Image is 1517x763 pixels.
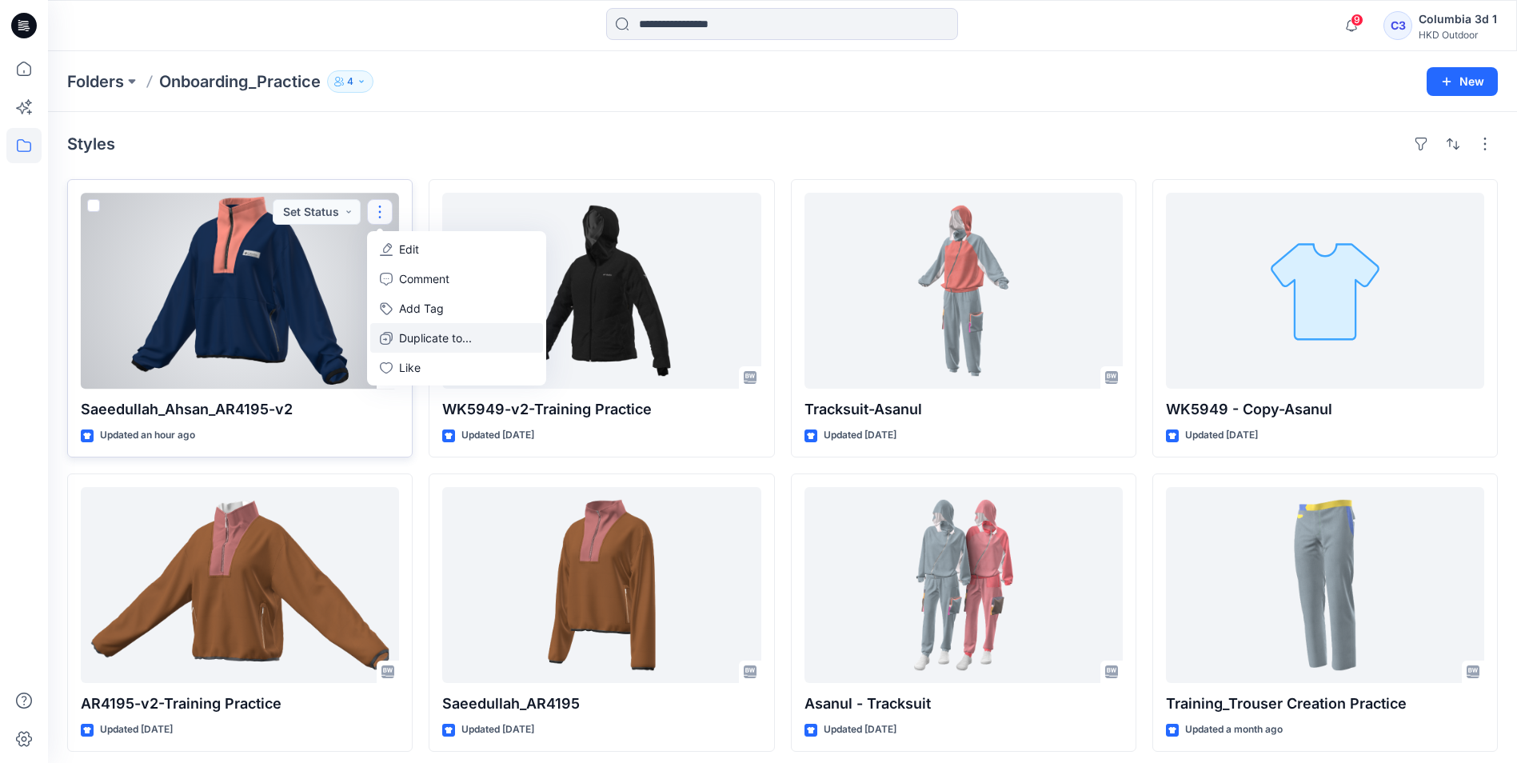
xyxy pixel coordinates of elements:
[442,193,760,389] a: WK5949-v2-Training Practice
[442,398,760,421] p: WK5949-v2-Training Practice
[370,234,543,264] a: Edit
[1166,193,1484,389] a: WK5949 - Copy-Asanul
[399,241,419,258] p: Edit
[442,693,760,715] p: Saeedullah_AR4195
[81,193,399,389] a: Saeedullah_Ahsan_AR4195-v2
[1166,487,1484,683] a: Training_Trouser Creation Practice
[67,134,115,154] h4: Styles
[442,487,760,683] a: Saeedullah_AR4195
[327,70,373,93] button: 4
[804,693,1123,715] p: Asanul - Tracksuit
[804,487,1123,683] a: Asanul - Tracksuit
[370,294,543,323] button: Add Tag
[1351,14,1363,26] span: 9
[1166,693,1484,715] p: Training_Trouser Creation Practice
[461,427,534,444] p: Updated [DATE]
[824,427,896,444] p: Updated [DATE]
[399,359,421,376] p: Like
[804,398,1123,421] p: Tracksuit-Asanul
[100,721,173,738] p: Updated [DATE]
[804,193,1123,389] a: Tracksuit-Asanul
[1166,398,1484,421] p: WK5949 - Copy-Asanul
[100,427,195,444] p: Updated an hour ago
[1185,427,1258,444] p: Updated [DATE]
[824,721,896,738] p: Updated [DATE]
[81,487,399,683] a: AR4195-v2-Training Practice
[67,70,124,93] a: Folders
[347,73,353,90] p: 4
[399,270,449,287] p: Comment
[1419,10,1497,29] div: Columbia 3d 1
[159,70,321,93] p: Onboarding_Practice
[1427,67,1498,96] button: New
[1185,721,1283,738] p: Updated a month ago
[399,330,472,346] p: Duplicate to...
[1383,11,1412,40] div: C3
[81,398,399,421] p: Saeedullah_Ahsan_AR4195-v2
[1419,29,1497,41] div: HKD Outdoor
[461,721,534,738] p: Updated [DATE]
[81,693,399,715] p: AR4195-v2-Training Practice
